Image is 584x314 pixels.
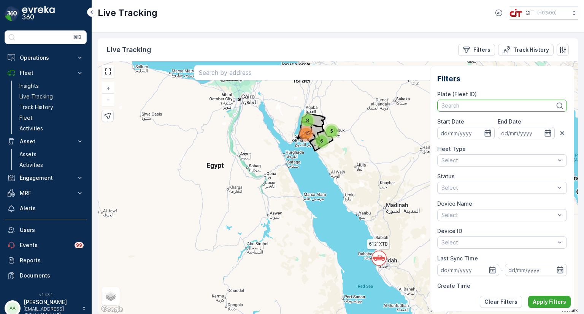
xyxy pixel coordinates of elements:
p: ⌘B [74,34,81,40]
button: Engagement [5,170,87,186]
button: MRF [5,186,87,201]
button: Asset [5,134,87,149]
p: Events [20,241,70,249]
span: v 1.48.1 [5,292,87,297]
p: Select [441,157,555,164]
div: 115 [298,126,314,141]
button: Apply Filters [528,296,571,308]
input: dd/mm/yyyy [505,264,567,276]
button: CIT(+03:00) [509,6,578,20]
label: Fleet Type [437,146,466,152]
img: logo [5,6,20,21]
button: Filters [458,44,495,56]
p: Activities [19,125,43,132]
p: Live Tracking [107,44,151,55]
span: 6 [320,138,323,144]
a: Zoom In [102,82,114,94]
a: Activities [16,123,87,134]
a: Zoom Out [102,94,114,105]
p: Activities [19,161,43,169]
label: Status [437,173,455,179]
a: Reports [5,253,87,268]
p: Engagement [20,174,71,182]
a: Users [5,222,87,238]
a: Assets [16,149,87,160]
a: Documents [5,268,87,283]
a: Events99 [5,238,87,253]
input: dd/mm/yyyy [437,127,494,139]
p: Operations [20,54,71,62]
p: Select [441,239,555,246]
p: Select [441,184,555,192]
input: dd/mm/yyyy [437,264,499,276]
a: Fleet [16,113,87,123]
div: ` [371,251,381,262]
button: Fleet [5,65,87,81]
img: cit-logo_pOk6rL0.png [509,9,522,17]
p: Filters [473,46,490,54]
span: 115 [303,130,310,136]
a: Insights [16,81,87,91]
img: logo_dark-DEwI_e13.png [22,6,55,21]
button: Operations [5,50,87,65]
span: 8 [306,117,309,123]
a: Live Tracking [16,91,87,102]
p: Track History [513,46,549,54]
a: Track History [16,102,87,113]
input: dd/mm/yyyy [498,127,555,139]
span: 5 [330,128,333,134]
a: Layers [102,288,119,304]
a: View Fullscreen [102,66,114,77]
label: End Date [498,118,521,125]
h2: Filters [437,73,567,84]
p: CIT [525,9,534,17]
button: Clear Filters [480,296,522,308]
span: + [106,85,110,91]
label: Plate (Fleet ID) [437,91,477,97]
p: Live Tracking [98,7,157,19]
p: Insights [19,82,39,90]
p: Users [20,226,84,234]
button: Track History [498,44,554,56]
p: Fleet [20,69,71,77]
label: Create Time [437,282,470,289]
label: Last Sync Time [437,255,478,262]
label: Device ID [437,228,462,234]
p: [PERSON_NAME] [24,298,78,306]
svg: ` [371,251,387,266]
p: Apply Filters [533,298,566,306]
p: ( +03:00 ) [537,10,557,16]
p: 99 [76,242,82,248]
p: Asset [20,138,71,145]
p: Reports [20,257,84,264]
div: 5 [324,124,339,139]
span: − [106,96,110,103]
p: - [501,265,503,274]
label: Start Date [437,118,464,125]
p: Documents [20,272,84,279]
p: Clear Filters [484,298,517,306]
p: Search [441,102,555,109]
p: Live Tracking [19,93,53,100]
p: Track History [19,103,53,111]
a: Alerts [5,201,87,216]
p: Assets [19,151,36,158]
input: Search by address [194,65,482,80]
div: 6 [314,133,329,149]
label: Device Name [437,200,472,207]
p: Alerts [20,205,84,212]
div: 8 [300,113,315,128]
a: Activities [16,160,87,170]
p: MRF [20,189,71,197]
p: Select [441,211,555,219]
p: Fleet [19,114,33,122]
